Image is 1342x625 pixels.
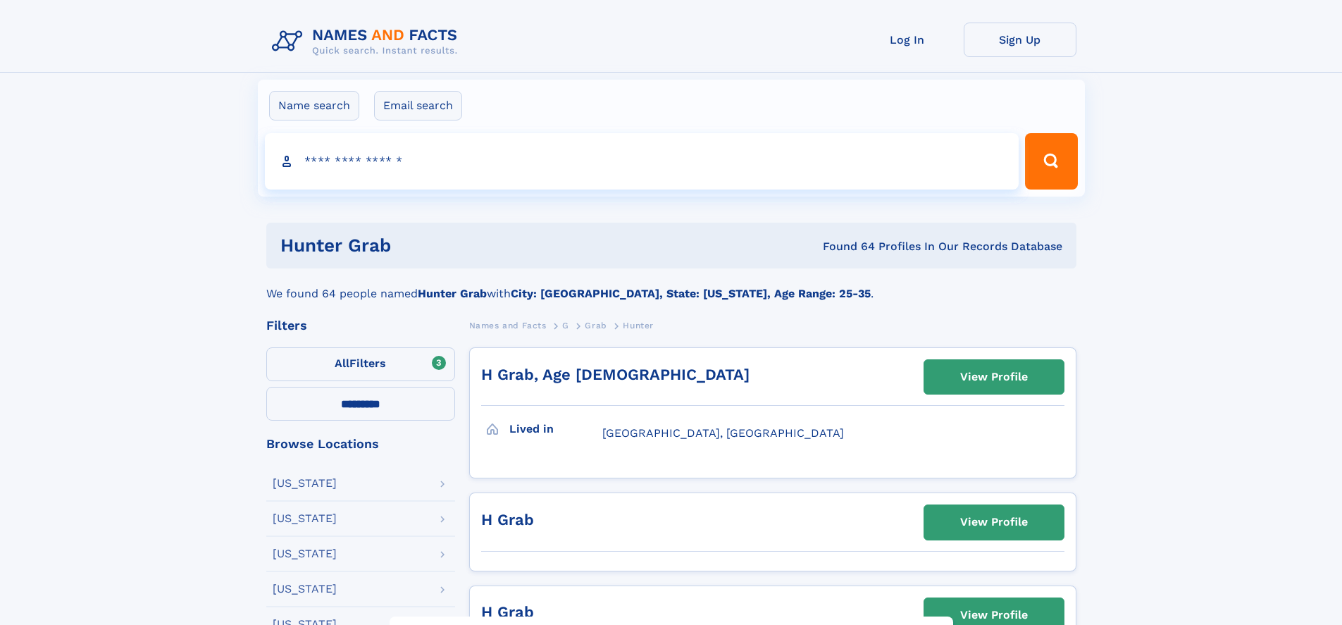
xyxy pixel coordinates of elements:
a: H Grab, Age [DEMOGRAPHIC_DATA] [481,366,750,383]
a: H Grab [481,603,534,621]
button: Search Button [1025,133,1077,190]
a: View Profile [924,505,1064,539]
div: [US_STATE] [273,548,337,559]
div: Filters [266,319,455,332]
div: Browse Locations [266,438,455,450]
label: Filters [266,347,455,381]
div: Found 64 Profiles In Our Records Database [607,239,1062,254]
div: We found 64 people named with . [266,268,1076,302]
label: Email search [374,91,462,120]
a: H Grab [481,511,534,528]
div: [US_STATE] [273,513,337,524]
b: Hunter Grab [418,287,487,300]
span: Hunter [623,321,654,330]
div: [US_STATE] [273,478,337,489]
a: Grab [585,316,607,334]
img: Logo Names and Facts [266,23,469,61]
div: [US_STATE] [273,583,337,595]
b: City: [GEOGRAPHIC_DATA], State: [US_STATE], Age Range: 25-35 [511,287,871,300]
a: Names and Facts [469,316,547,334]
span: [GEOGRAPHIC_DATA], [GEOGRAPHIC_DATA] [602,426,844,440]
a: Sign Up [964,23,1076,57]
div: View Profile [960,506,1028,538]
div: View Profile [960,361,1028,393]
span: G [562,321,569,330]
span: All [335,357,349,370]
h1: Hunter Grab [280,237,607,254]
a: View Profile [924,360,1064,394]
span: Grab [585,321,607,330]
a: Log In [851,23,964,57]
input: search input [265,133,1019,190]
label: Name search [269,91,359,120]
a: G [562,316,569,334]
h3: Lived in [509,417,602,441]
